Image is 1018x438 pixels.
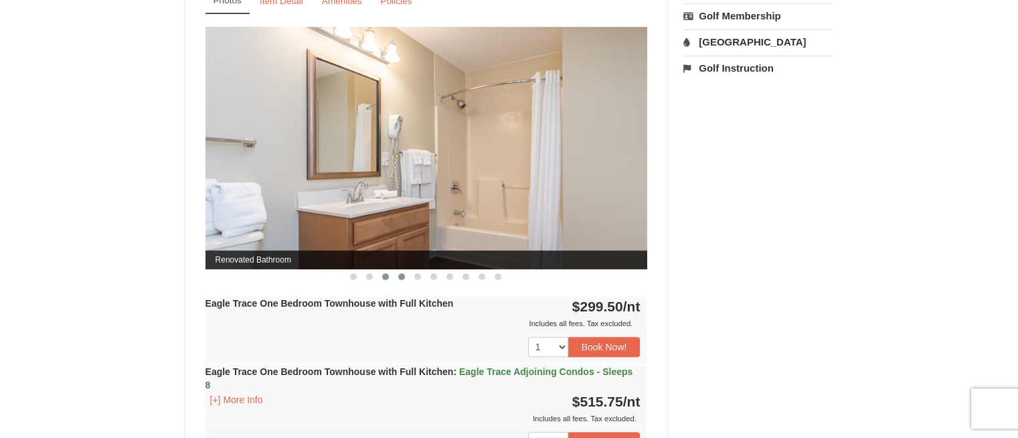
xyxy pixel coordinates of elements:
[205,317,641,330] div: Includes all fees. Tax excluded.
[572,394,623,409] span: $515.75
[572,299,641,314] strong: $299.50
[205,298,454,309] strong: Eagle Trace One Bedroom Townhouse with Full Kitchen
[453,366,456,377] span: :
[205,366,633,390] strong: Eagle Trace One Bedroom Townhouse with Full Kitchen
[205,392,268,407] button: [+] More Info
[683,56,833,80] a: Golf Instruction
[568,337,641,357] button: Book Now!
[623,394,641,409] span: /nt
[683,29,833,54] a: [GEOGRAPHIC_DATA]
[683,3,833,28] a: Golf Membership
[205,27,647,269] img: Renovated Bathroom
[205,412,641,425] div: Includes all fees. Tax excluded.
[205,250,647,269] span: Renovated Bathroom
[623,299,641,314] span: /nt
